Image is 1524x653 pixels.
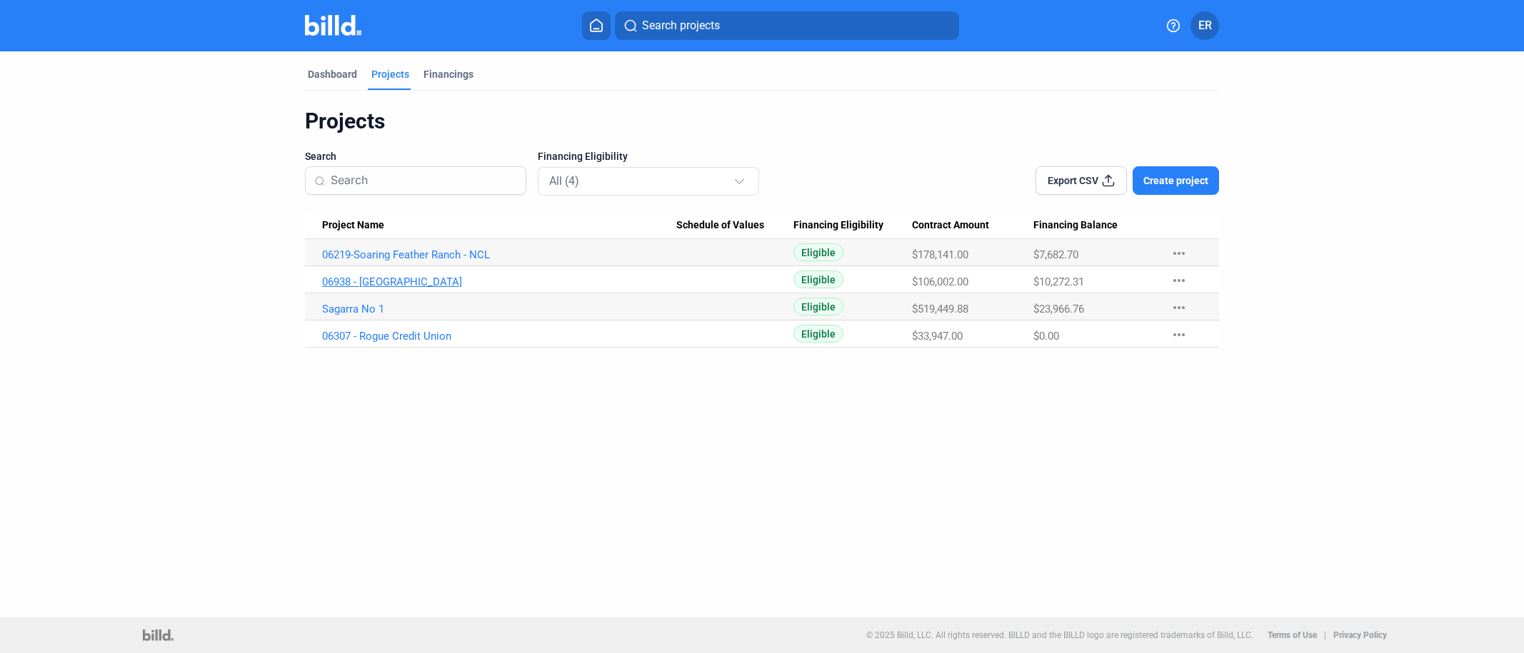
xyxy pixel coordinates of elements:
[793,325,843,343] span: Eligible
[912,219,989,232] span: Contract Amount
[1033,219,1156,232] div: Financing Balance
[305,149,336,163] span: Search
[1036,166,1127,195] button: Export CSV
[1324,630,1326,640] p: |
[1133,166,1219,195] button: Create project
[1033,275,1084,288] span: $10,272.31
[642,17,720,34] span: Search projects
[1033,303,1084,315] span: $23,966.76
[1143,173,1208,188] span: Create project
[1268,630,1317,640] b: Terms of Use
[793,298,843,315] span: Eligible
[676,219,764,232] span: Schedule of Values
[331,166,517,196] input: Search
[371,67,409,81] div: Projects
[1170,326,1188,343] mat-icon: more_horiz
[1170,245,1188,262] mat-icon: more_horiz
[308,67,357,81] div: Dashboard
[322,219,676,232] div: Project Name
[322,275,676,288] a: 06938 - [GEOGRAPHIC_DATA]
[615,11,959,40] button: Search projects
[912,275,968,288] span: $106,002.00
[1033,219,1118,232] span: Financing Balance
[1048,173,1098,188] span: Export CSV
[1190,11,1219,40] button: ER
[1033,248,1078,261] span: $7,682.70
[793,219,912,232] div: Financing Eligibility
[912,219,1034,232] div: Contract Amount
[793,270,843,288] span: Eligible
[912,248,968,261] span: $178,141.00
[538,149,628,163] span: Financing Eligibility
[793,219,883,232] span: Financing Eligibility
[143,629,174,641] img: logo
[866,630,1253,640] p: © 2025 Billd, LLC. All rights reserved. BILLD and the BILLD logo are registered trademarks of Bil...
[322,303,676,315] a: Sagarra No 1
[322,219,384,232] span: Project Name
[1333,630,1387,640] b: Privacy Policy
[549,174,579,188] mat-select-trigger: All (4)
[322,330,676,343] a: 06307 - Rogue Credit Union
[1170,272,1188,289] mat-icon: more_horiz
[1198,17,1212,34] span: ER
[793,243,843,261] span: Eligible
[322,248,676,261] a: 06219-Soaring Feather Ranch - NCL
[676,219,793,232] div: Schedule of Values
[912,303,968,315] span: $519,449.88
[305,15,361,36] img: Billd Company Logo
[1033,330,1059,343] span: $0.00
[1170,299,1188,316] mat-icon: more_horiz
[912,330,963,343] span: $33,947.00
[423,67,473,81] div: Financings
[305,108,1219,135] div: Projects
